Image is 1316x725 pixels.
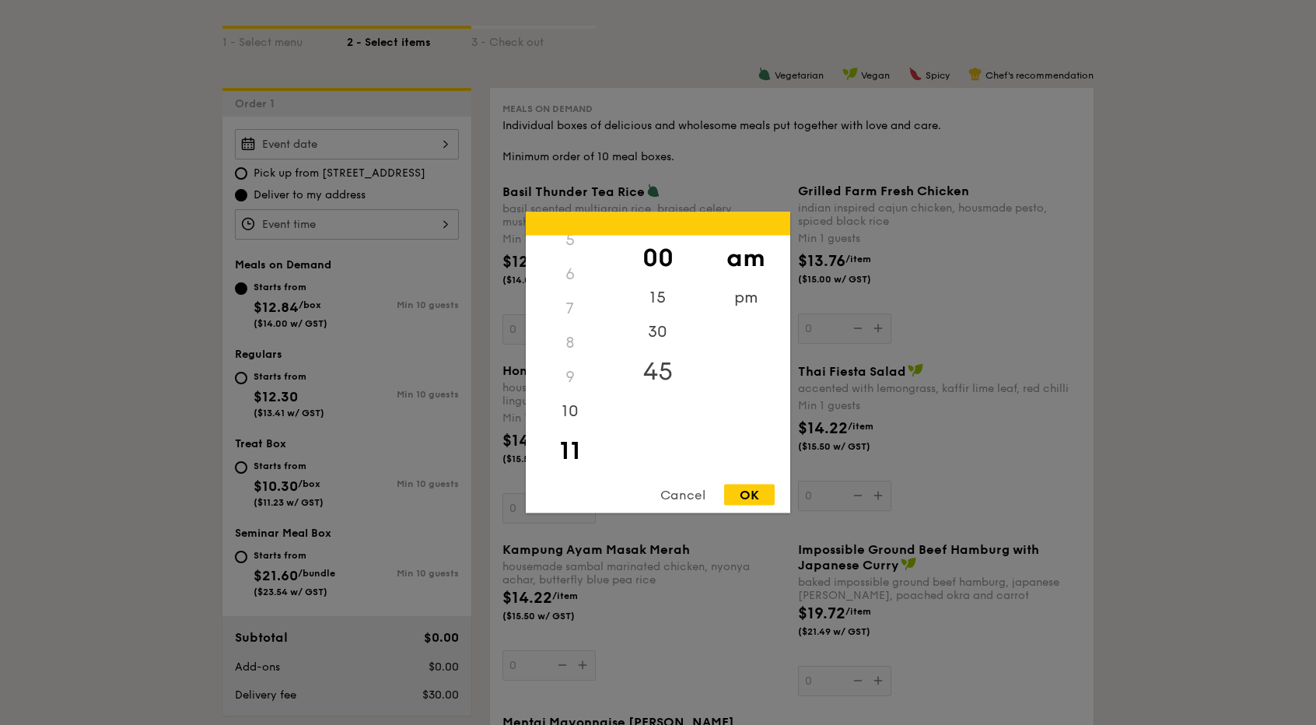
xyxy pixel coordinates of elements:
div: 8 [526,326,614,360]
div: am [702,236,789,281]
div: 11 [526,429,614,474]
div: 30 [614,315,702,349]
div: 7 [526,292,614,326]
div: 9 [526,360,614,394]
div: Cancel [645,485,721,506]
div: 15 [614,281,702,315]
div: OK [724,485,775,506]
div: 10 [526,394,614,429]
div: pm [702,281,789,315]
div: 45 [614,349,702,394]
div: 6 [526,257,614,292]
div: 5 [526,223,614,257]
div: 00 [614,236,702,281]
